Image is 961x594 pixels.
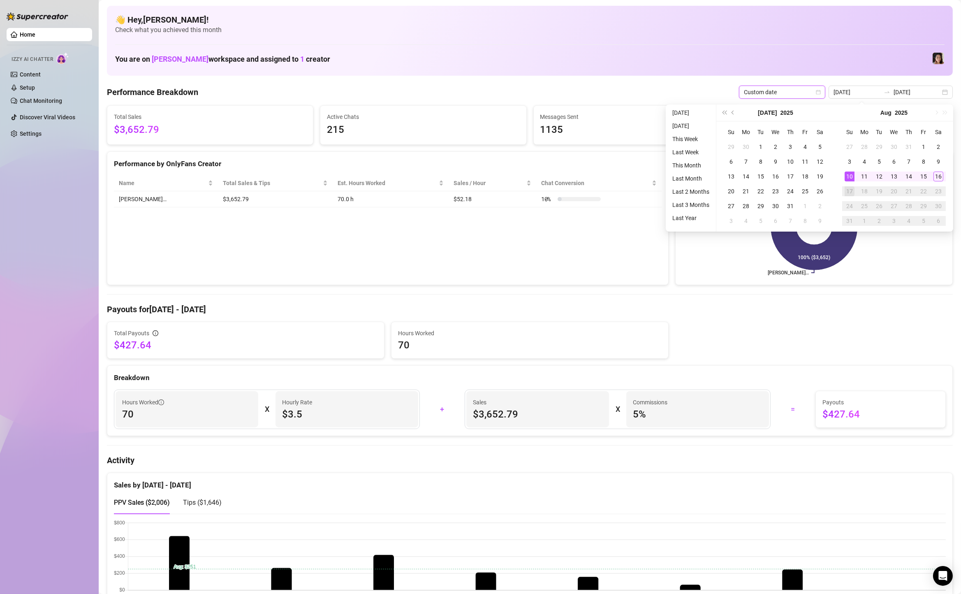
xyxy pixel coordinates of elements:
[724,139,739,154] td: 2025-06-29
[845,157,854,167] div: 3
[119,179,206,188] span: Name
[327,112,519,121] span: Active Chats
[158,399,164,405] span: info-circle
[904,186,914,196] div: 21
[183,499,222,506] span: Tips ( $1,646 )
[816,90,821,95] span: calendar
[783,169,798,184] td: 2025-07-17
[874,157,884,167] div: 5
[857,184,872,199] td: 2025-08-18
[931,169,946,184] td: 2025-08-16
[449,191,536,207] td: $52.18
[473,408,602,421] span: $3,652.79
[919,172,929,181] div: 15
[889,142,899,152] div: 30
[813,184,827,199] td: 2025-07-26
[739,139,753,154] td: 2025-06-30
[933,172,943,181] div: 16
[880,104,892,121] button: Choose a month
[798,213,813,228] td: 2025-08-08
[842,154,857,169] td: 2025-08-03
[785,142,795,152] div: 3
[901,213,916,228] td: 2025-09-04
[887,125,901,139] th: We
[919,201,929,211] div: 29
[756,201,766,211] div: 29
[536,175,662,191] th: Chat Conversion
[771,172,780,181] div: 16
[798,184,813,199] td: 2025-07-25
[756,142,766,152] div: 1
[931,213,946,228] td: 2025-09-06
[753,213,768,228] td: 2025-08-05
[800,201,810,211] div: 1
[842,199,857,213] td: 2025-08-24
[541,179,650,188] span: Chat Conversion
[541,195,554,204] span: 10 %
[931,199,946,213] td: 2025-08-30
[152,55,208,63] span: [PERSON_NAME]
[122,398,164,407] span: Hours Worked
[753,169,768,184] td: 2025-07-15
[931,139,946,154] td: 2025-08-02
[815,172,825,181] div: 19
[669,174,713,183] li: Last Month
[857,154,872,169] td: 2025-08-04
[768,139,783,154] td: 2025-07-02
[813,199,827,213] td: 2025-08-02
[887,169,901,184] td: 2025-08-13
[282,398,312,407] article: Hourly Rate
[798,154,813,169] td: 2025-07-11
[724,169,739,184] td: 2025-07-13
[842,169,857,184] td: 2025-08-10
[739,154,753,169] td: 2025-07-07
[887,154,901,169] td: 2025-08-06
[798,169,813,184] td: 2025-07-18
[904,157,914,167] div: 7
[114,499,170,506] span: PPV Sales ( $2,006 )
[398,339,662,352] span: 70
[933,142,943,152] div: 2
[933,53,944,64] img: Luna
[895,104,908,121] button: Choose a year
[122,408,252,421] span: 70
[842,125,857,139] th: Su
[889,186,899,196] div: 20
[933,157,943,167] div: 9
[724,154,739,169] td: 2025-07-06
[874,201,884,211] div: 26
[916,139,931,154] td: 2025-08-01
[114,372,946,383] div: Breakdown
[785,186,795,196] div: 24
[783,139,798,154] td: 2025-07-03
[815,157,825,167] div: 12
[669,121,713,131] li: [DATE]
[741,142,751,152] div: 30
[107,86,198,98] h4: Performance Breakdown
[724,184,739,199] td: 2025-07-20
[842,139,857,154] td: 2025-07-27
[916,213,931,228] td: 2025-09-05
[872,184,887,199] td: 2025-08-19
[931,184,946,199] td: 2025-08-23
[756,186,766,196] div: 22
[813,169,827,184] td: 2025-07-19
[813,213,827,228] td: 2025-08-09
[20,114,75,121] a: Discover Viral Videos
[800,157,810,167] div: 11
[857,139,872,154] td: 2025-07-28
[901,139,916,154] td: 2025-07-31
[338,179,437,188] div: Est. Hours Worked
[916,199,931,213] td: 2025-08-29
[771,157,780,167] div: 9
[333,191,449,207] td: 70.0 h
[800,216,810,226] div: 8
[753,154,768,169] td: 2025-07-08
[218,175,333,191] th: Total Sales & Tips
[815,186,825,196] div: 26
[398,329,662,338] span: Hours Worked
[894,88,940,97] input: End date
[768,213,783,228] td: 2025-08-06
[107,455,953,466] h4: Activity
[783,184,798,199] td: 2025-07-24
